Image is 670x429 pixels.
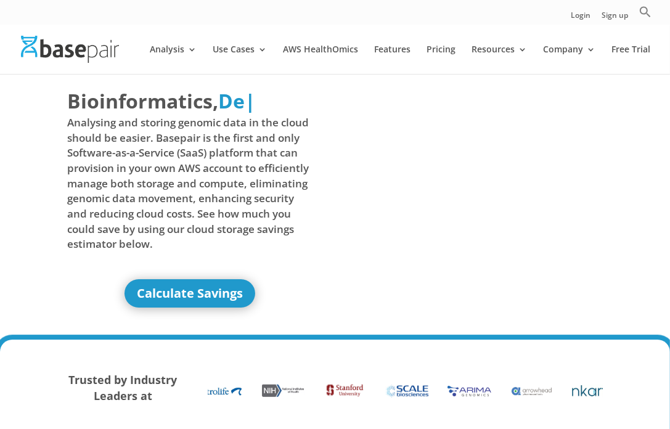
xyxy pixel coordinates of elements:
[68,372,177,403] strong: Trusted by Industry Leaders at
[543,45,595,74] a: Company
[611,45,650,74] a: Free Trial
[341,87,586,225] iframe: Basepair - NGS Analysis Simplified
[150,45,197,74] a: Analysis
[125,279,255,308] a: Calculate Savings
[67,87,218,115] span: Bioinformatics,
[245,88,256,114] span: |
[213,45,267,74] a: Use Cases
[639,6,652,25] a: Search Icon Link
[283,45,358,74] a: AWS HealthOmics
[472,45,527,74] a: Resources
[67,115,313,252] span: Analysing and storing genomic data in the cloud should be easier. Basepair is the first and only ...
[571,12,590,25] a: Login
[218,88,245,114] span: De
[639,6,652,18] svg: Search
[427,45,456,74] a: Pricing
[374,45,411,74] a: Features
[602,12,628,25] a: Sign up
[21,36,119,62] img: Basepair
